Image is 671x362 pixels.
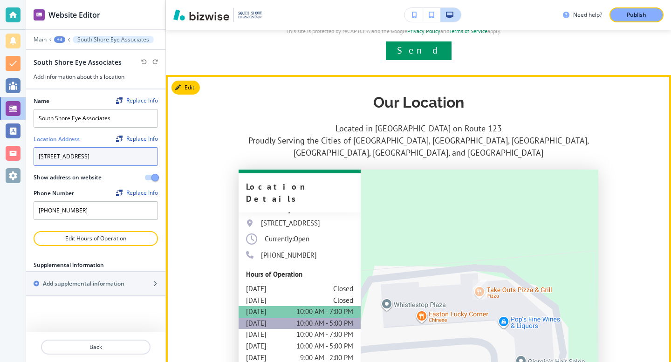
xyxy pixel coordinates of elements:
[34,147,158,166] textarea: [STREET_ADDRESS]
[34,231,158,246] button: Edit Hours of Operation
[42,343,150,351] p: Back
[333,283,353,295] p: Closed
[116,97,158,105] span: Find and replace this information across Bizwise
[19,117,156,127] div: Send us a message
[34,57,122,67] h2: South Shore Eye Associates
[160,15,177,32] div: Close
[407,27,440,34] a: Privacy Policy
[34,135,80,143] h2: Location Address
[34,173,102,182] h2: Show address on website
[14,176,173,193] div: Google Tag Manager Guide
[286,28,551,34] div: This site is protected by reCAPTCHA and the Google and apply.
[34,189,74,198] h2: Phone Number
[261,219,320,228] p: [STREET_ADDRESS]
[34,9,45,20] img: editor icon
[14,211,173,228] div: Connect Bizwise Email to Gmail
[246,329,267,341] p: [DATE]
[19,197,156,207] div: DropInBlog Guide
[171,81,200,95] button: Edit
[173,9,229,20] img: Bizwise Logo
[116,190,158,196] div: Replace Info
[34,73,158,81] h3: Add information about this location
[62,291,124,328] button: Messages
[296,341,353,352] p: 10:00 AM - 5:00 PM
[116,136,123,142] img: Replace
[19,214,156,224] div: Connect Bizwise Email to Gmail
[34,234,157,243] p: Edit Hours of Operation
[19,15,37,34] div: Profile image for Support
[43,280,124,288] h2: Add supplemental information
[573,11,602,19] h3: Need help?
[116,136,158,143] span: Find and replace this information across Bizwise
[116,136,158,142] div: Replace Info
[246,271,354,278] p: Hours of Operation
[609,7,664,22] button: Publish
[54,36,65,43] button: +3
[148,314,163,321] span: Help
[26,272,165,295] button: Add supplemental information
[124,291,186,328] button: Help
[116,136,158,142] button: ReplaceReplace Info
[14,193,173,211] div: DropInBlog Guide
[239,123,598,159] h3: Located in [GEOGRAPHIC_DATA] on Route 123 Proudly Serving the Cities of [GEOGRAPHIC_DATA], [GEOGR...
[246,295,267,307] p: [DATE]
[333,295,353,307] p: Closed
[296,329,353,341] p: 10:00 AM - 7:00 PM
[116,190,158,196] button: ReplaceReplace Info
[41,340,151,355] button: Back
[14,154,173,172] button: Search for help
[397,45,440,56] p: Send
[19,180,156,190] div: Google Tag Manager Guide
[246,318,267,329] p: [DATE]
[246,206,354,213] p: South Shore Eye Associates
[246,341,267,352] p: [DATE]
[19,158,75,168] span: Search for help
[73,36,154,43] button: South Shore Eye Associates
[9,109,177,145] div: Send us a messageWe will reply as soon as we can
[19,127,156,137] div: We will reply as soon as we can
[34,261,104,269] h2: Supplemental information
[21,314,41,321] span: Home
[386,41,452,60] button: Send
[77,36,149,43] p: South Shore Eye Associates
[627,11,646,19] p: Publish
[116,97,158,104] div: Replace Info
[116,190,123,196] img: Replace
[116,97,123,104] img: Replace
[34,36,47,43] button: Main
[238,11,263,19] img: Your Logo
[34,97,49,105] h2: Name
[116,97,158,104] button: ReplaceReplace Info
[48,9,100,20] h2: Website Editor
[246,181,354,205] h3: location Details
[246,283,267,295] p: [DATE]
[265,233,294,245] p: Currently:
[116,190,158,197] span: Find and replace this information across Bizwise
[294,233,309,245] p: Open
[19,66,168,82] p: Hi [PERSON_NAME]
[373,94,464,111] h2: Our Location
[296,318,353,329] p: 10:00 AM - 5:00 PM
[19,82,168,98] p: How can we help?
[449,27,487,34] a: Terms of Service
[246,306,267,318] p: [DATE]
[296,306,353,318] p: 10:00 AM - 7:00 PM
[261,251,317,260] p: [PHONE_NUMBER]
[77,314,110,321] span: Messages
